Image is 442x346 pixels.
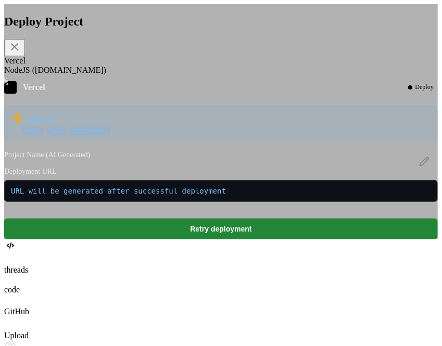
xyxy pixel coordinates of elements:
[4,168,438,176] label: Deployment URL
[4,15,438,29] h2: Deploy Project
[11,187,431,195] span: URL will be generated after successful deployment
[404,81,438,93] div: Deploy
[417,154,432,170] button: Edit project name
[47,126,66,135] span: React
[4,66,438,75] div: NodeJS ([DOMAIN_NAME])
[4,307,29,316] label: GitHub
[4,56,438,66] div: Vercel
[70,126,111,135] span: HTML/CSS/JS
[23,83,398,92] div: Vercel
[4,219,438,239] button: Retry deployment
[27,115,55,123] strong: Supports:
[21,126,44,135] span: Next.js
[4,151,438,159] label: Project Name (AI Generated)
[4,265,28,274] label: threads
[4,285,20,294] label: code
[4,331,29,340] label: Upload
